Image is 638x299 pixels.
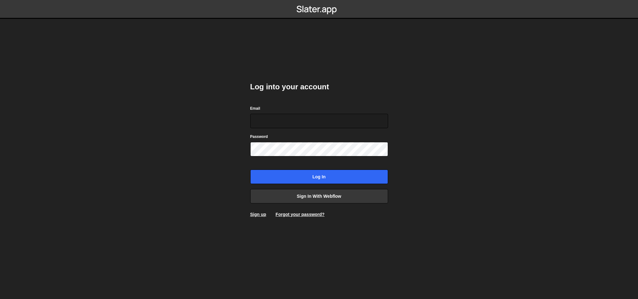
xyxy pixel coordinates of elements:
[250,212,266,217] a: Sign up
[276,212,324,217] a: Forgot your password?
[250,82,388,92] h2: Log into your account
[250,189,388,203] a: Sign in with Webflow
[250,105,260,112] label: Email
[250,134,268,140] label: Password
[250,170,388,184] input: Log in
